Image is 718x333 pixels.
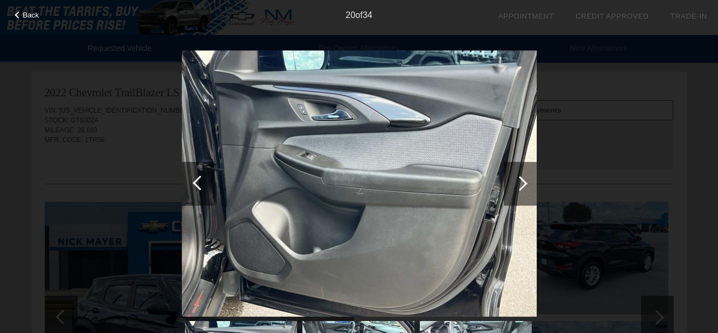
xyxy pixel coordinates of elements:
[575,12,649,20] a: Credit Approved
[363,10,372,20] span: 34
[346,10,355,20] span: 20
[182,50,537,317] img: 2dd47900-8397-4b23-a912-8eeeb216ed11.jpg
[670,12,707,20] a: Trade-In
[23,11,39,19] span: Back
[498,12,554,20] a: Appointment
